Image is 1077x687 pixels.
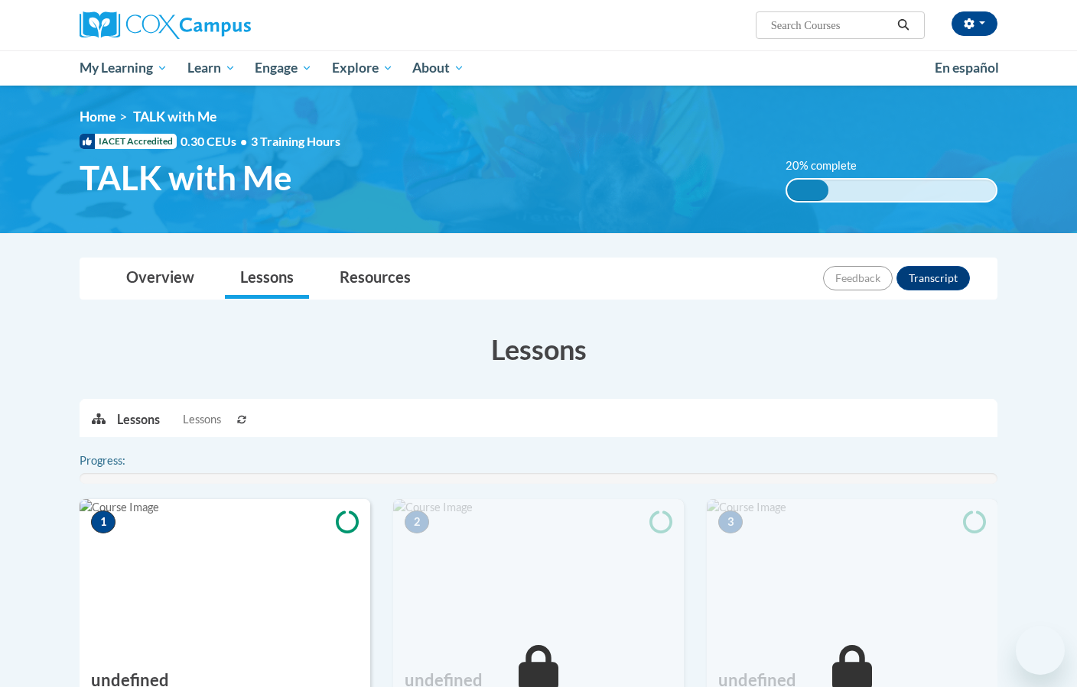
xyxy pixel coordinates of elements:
a: Explore [322,50,403,86]
label: Progress: [80,452,168,469]
span: My Learning [80,59,168,77]
span: Explore [332,59,393,77]
img: Course Image [707,499,997,652]
span: 3 [718,510,743,533]
span: Engage [255,59,312,77]
span: IACET Accredited [80,134,177,149]
p: Lessons [117,411,160,428]
span: About [412,59,464,77]
span: Learn [187,59,236,77]
span: 2 [405,510,429,533]
a: En español [925,52,1009,84]
a: Overview [111,258,210,299]
iframe: Button to launch messaging window [1016,626,1065,675]
span: TALK with Me [80,157,292,198]
span: 3 Training Hours [251,134,340,148]
button: Transcript [896,266,970,290]
button: Search [892,16,915,34]
label: 20% complete [786,157,874,174]
input: Search Courses [770,16,892,34]
a: Cox Campus [80,11,370,39]
span: 0.30 CEUs [181,133,251,150]
button: Account Settings [952,11,997,36]
span: Lessons [183,411,221,428]
span: 1 [91,510,116,533]
a: My Learning [70,50,177,86]
a: Lessons [225,258,309,299]
span: TALK with Me [133,109,216,125]
a: Learn [177,50,246,86]
button: Feedback [823,266,893,290]
img: Course Image [80,499,370,652]
span: • [240,134,247,148]
a: Home [80,109,116,125]
div: 20% complete [787,180,829,201]
span: En español [935,60,999,76]
a: Resources [324,258,426,299]
a: About [403,50,475,86]
img: Course Image [393,499,684,652]
a: Engage [245,50,322,86]
h3: Lessons [80,330,997,368]
div: Main menu [57,50,1020,86]
img: Cox Campus [80,11,251,39]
